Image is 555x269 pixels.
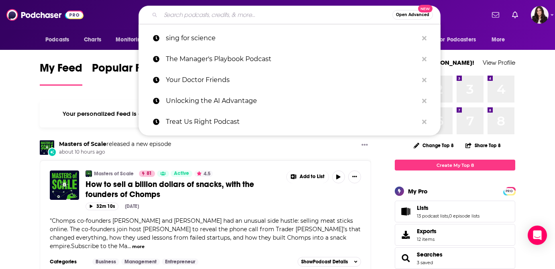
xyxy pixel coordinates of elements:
[147,170,152,178] span: 81
[194,170,213,177] button: 4.5
[40,100,371,127] div: Your personalized Feed is curated based on the Podcasts, Creators, Users, and Lists that you Follow.
[417,260,433,265] a: 3 saved
[50,217,361,250] span: "
[432,32,488,47] button: open menu
[528,226,547,245] div: Open Intercom Messenger
[409,140,459,150] button: Change Top 8
[84,34,101,45] span: Charts
[417,251,443,258] a: Searches
[59,140,171,148] h3: released a new episode
[92,259,119,265] a: Business
[6,7,84,23] img: Podchaser - Follow, Share and Rate Podcasts
[162,259,198,265] a: Entrepreneur
[166,111,418,132] p: Treat Us Right Podcast
[417,204,428,212] span: Lists
[139,70,441,90] a: Your Doctor Friends
[301,259,348,265] span: Show Podcast Details
[417,228,437,235] span: Exports
[166,49,418,70] p: The Manager's Playbook Podcast
[132,243,145,250] button: more
[504,188,514,194] a: PRO
[398,229,414,240] span: Exports
[48,148,57,156] div: New Episode
[418,5,433,12] span: New
[50,259,86,265] h3: Categories
[287,170,329,183] button: Show More Button
[489,8,502,22] a: Show notifications dropdown
[417,236,437,242] span: 12 items
[483,59,515,66] a: View Profile
[171,170,192,177] a: Active
[45,34,69,45] span: Podcasts
[166,28,418,49] p: sing for science
[110,32,155,47] button: open menu
[92,61,160,86] a: Popular Feed
[392,10,433,20] button: Open AdvancedNew
[395,201,515,222] span: Lists
[139,111,441,132] a: Treat Us Right Podcast
[40,61,82,80] span: My Feed
[174,170,189,178] span: Active
[531,6,549,24] img: User Profile
[398,253,414,264] a: Searches
[465,138,501,153] button: Share Top 8
[417,213,448,219] a: 13 podcast lists
[448,213,449,219] span: ,
[139,49,441,70] a: The Manager's Playbook Podcast
[86,203,118,210] button: 32m 10s
[40,32,80,47] button: open menu
[125,203,139,209] div: [DATE]
[395,247,515,269] span: Searches
[86,179,254,199] span: How to sell a billion dollars of snacks, with the founders of Chomps
[300,174,324,180] span: Add to List
[449,213,480,219] a: 0 episode lists
[116,34,144,45] span: Monitoring
[166,70,418,90] p: Your Doctor Friends
[86,179,281,199] a: How to sell a billion dollars of snacks, with the founders of Chomps
[437,34,476,45] span: For Podcasters
[139,90,441,111] a: Unlocking the AI Advantage
[50,170,79,200] img: How to sell a billion dollars of snacks, with the founders of Chomps
[79,32,106,47] a: Charts
[417,204,480,212] a: Lists
[94,170,134,177] a: Masters of Scale
[408,187,428,195] div: My Pro
[298,257,361,267] button: ShowPodcast Details
[92,61,160,80] span: Popular Feed
[486,32,515,47] button: open menu
[166,90,418,111] p: Unlocking the AI Advantage
[139,28,441,49] a: sing for science
[40,140,54,155] img: Masters of Scale
[358,140,371,150] button: Show More Button
[395,224,515,246] a: Exports
[396,13,429,17] span: Open Advanced
[398,206,414,217] a: Lists
[86,170,92,177] img: Masters of Scale
[40,61,82,86] a: My Feed
[139,6,441,24] div: Search podcasts, credits, & more...
[59,140,106,148] a: Masters of Scale
[531,6,549,24] span: Logged in as RebeccaShapiro
[348,170,361,183] button: Show More Button
[531,6,549,24] button: Show profile menu
[121,259,160,265] a: Management
[395,160,515,170] a: Create My Top 8
[492,34,505,45] span: More
[59,149,171,156] span: about 10 hours ago
[127,242,131,250] span: ...
[50,217,361,250] span: Chomps co-founders [PERSON_NAME] and [PERSON_NAME] had an unusual side hustle: selling meat stick...
[139,170,155,177] a: 81
[161,8,392,21] input: Search podcasts, credits, & more...
[509,8,521,22] a: Show notifications dropdown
